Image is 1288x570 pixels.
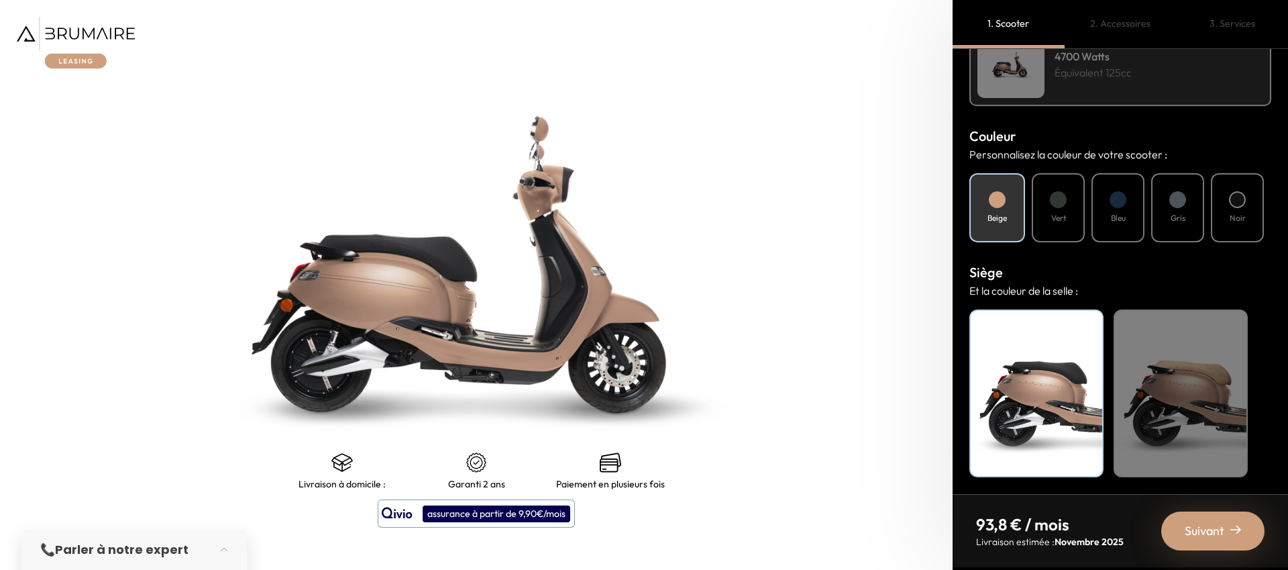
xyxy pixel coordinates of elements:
[1055,536,1124,548] span: Novembre 2025
[378,500,575,528] button: assurance à partir de 9,90€/mois
[382,506,413,522] img: logo qivio
[1055,48,1132,64] h4: 4700 Watts
[969,283,1271,299] p: Et la couleur de la selle :
[600,452,621,473] img: credit-cards.png
[977,318,1095,335] h4: Noir
[556,479,665,489] p: Paiement en plusieurs fois
[1185,522,1224,540] span: Suivant
[977,31,1044,98] img: Scooter Leasing
[331,452,353,473] img: shipping.png
[299,479,386,489] p: Livraison à domicile :
[1230,524,1241,535] img: right-arrow-2.png
[448,479,505,489] p: Garanti 2 ans
[976,514,1124,535] p: 93,8 € / mois
[969,126,1271,146] h3: Couleur
[1051,212,1066,224] h4: Vert
[1122,318,1240,335] h4: Beige
[1111,212,1126,224] h4: Bleu
[969,263,1271,283] h3: Siège
[969,146,1271,162] p: Personnalisez la couleur de votre scooter :
[987,212,1007,224] h4: Beige
[976,535,1124,549] p: Livraison estimée :
[1055,64,1132,81] p: Équivalent 125cc
[1171,212,1185,224] h4: Gris
[466,452,487,473] img: certificat-de-garantie.png
[17,17,135,68] img: Brumaire Leasing
[423,506,570,522] div: assurance à partir de 9,90€/mois
[1230,212,1246,224] h4: Noir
